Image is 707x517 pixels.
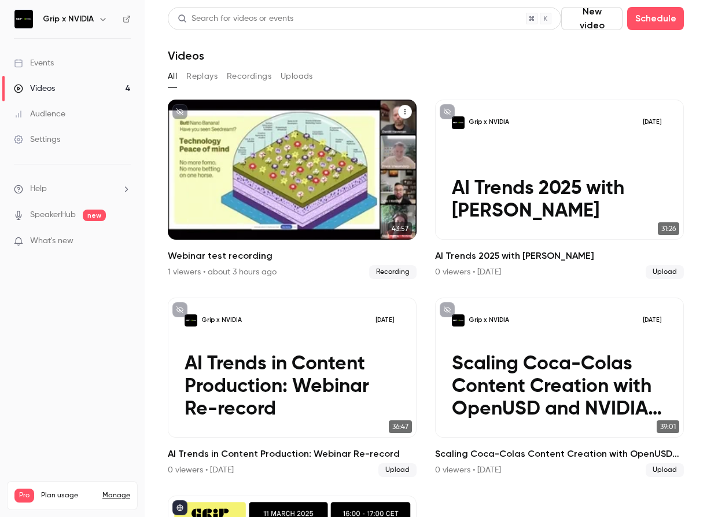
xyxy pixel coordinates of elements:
[452,353,667,421] p: Scaling Coca-Colas Content Creation with OpenUSD and NVIDIA Omniverse
[388,222,412,235] span: 43:57
[637,314,667,327] span: [DATE]
[168,100,417,279] a: 43:57Webinar test recording1 viewers • about 3 hours agoRecording
[168,67,177,86] button: All
[469,316,509,325] p: Grip x NVIDIA
[627,7,684,30] button: Schedule
[172,500,187,515] button: published
[281,67,313,86] button: Uploads
[389,420,412,433] span: 36:47
[168,7,684,510] section: Videos
[172,302,187,317] button: unpublished
[185,353,400,421] p: AI Trends in Content Production: Webinar Re-record
[435,100,684,279] li: AI Trends 2025 with Penri Jones
[561,7,623,30] button: New video
[83,210,106,221] span: new
[30,183,47,195] span: Help
[435,464,501,476] div: 0 viewers • [DATE]
[435,298,684,477] a: Scaling Coca-Colas Content Creation with OpenUSD and NVIDIA OmniverseGrip x NVIDIA[DATE]Scaling C...
[14,134,60,145] div: Settings
[168,266,277,278] div: 1 viewers • about 3 hours ago
[43,13,94,25] h6: Grip x NVIDIA
[30,209,76,221] a: SpeakerHub
[168,49,204,63] h1: Videos
[14,183,131,195] li: help-dropdown-opener
[469,118,509,127] p: Grip x NVIDIA
[440,104,455,119] button: unpublished
[378,463,417,477] span: Upload
[168,249,417,263] h2: Webinar test recording
[370,314,400,327] span: [DATE]
[186,67,218,86] button: Replays
[452,314,465,327] img: Scaling Coca-Colas Content Creation with OpenUSD and NVIDIA Omniverse
[637,116,667,129] span: [DATE]
[41,491,95,500] span: Plan usage
[435,249,684,263] h2: AI Trends 2025 with [PERSON_NAME]
[435,100,684,279] a: AI Trends 2025 with Penri JonesGrip x NVIDIA[DATE]AI Trends 2025 with [PERSON_NAME]31:26AI Trends...
[14,83,55,94] div: Videos
[657,420,679,433] span: 39:01
[452,178,667,223] p: AI Trends 2025 with [PERSON_NAME]
[168,447,417,461] h2: AI Trends in Content Production: Webinar Re-record
[185,314,197,327] img: AI Trends in Content Production: Webinar Re-record
[102,491,130,500] a: Manage
[646,463,684,477] span: Upload
[440,302,455,317] button: unpublished
[435,447,684,461] h2: Scaling Coca-Colas Content Creation with OpenUSD and NVIDIA Omniverse
[168,298,417,477] li: AI Trends in Content Production: Webinar Re-record
[452,116,465,129] img: AI Trends 2025 with Penri Jones
[168,100,417,279] li: Webinar test recording
[435,266,501,278] div: 0 viewers • [DATE]
[178,13,293,25] div: Search for videos or events
[201,316,242,325] p: Grip x NVIDIA
[14,489,34,503] span: Pro
[646,265,684,279] span: Upload
[227,67,271,86] button: Recordings
[435,298,684,477] li: Scaling Coca-Colas Content Creation with OpenUSD and NVIDIA Omniverse
[658,222,679,235] span: 31:26
[369,265,417,279] span: Recording
[168,464,234,476] div: 0 viewers • [DATE]
[14,108,65,120] div: Audience
[14,57,54,69] div: Events
[30,235,73,247] span: What's new
[14,10,33,28] img: Grip x NVIDIA
[168,298,417,477] a: AI Trends in Content Production: Webinar Re-recordGrip x NVIDIA[DATE]AI Trends in Content Product...
[172,104,187,119] button: unpublished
